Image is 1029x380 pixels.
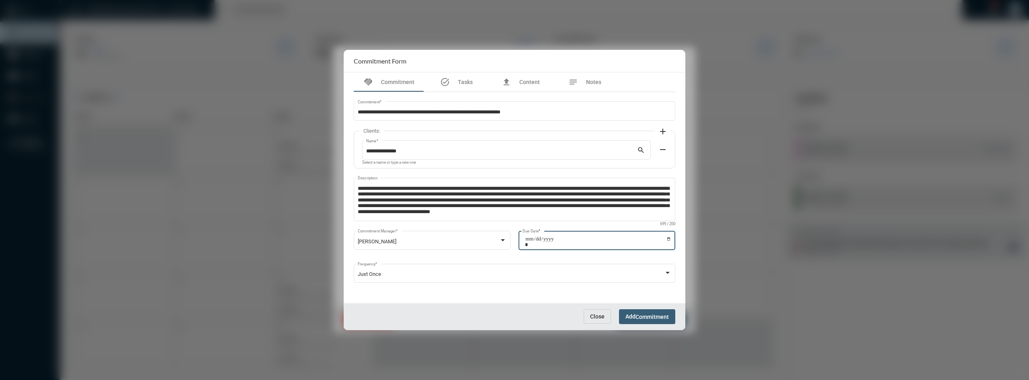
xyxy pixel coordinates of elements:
button: Close [584,309,611,324]
span: Content [519,79,540,85]
mat-icon: remove [658,145,668,154]
label: Clients: [359,128,384,134]
mat-icon: handshake [363,77,373,87]
span: Close [590,313,605,320]
span: [PERSON_NAME] [358,238,396,244]
mat-icon: search [637,146,647,156]
span: Add [625,313,669,320]
span: Commitment [381,79,414,85]
span: Commitment [635,314,669,320]
span: Tasks [458,79,473,85]
span: Just Once [358,271,381,277]
span: Notes [586,79,601,85]
mat-icon: file_upload [502,77,511,87]
mat-icon: notes [568,77,578,87]
mat-hint: 699 / 200 [660,222,675,226]
button: AddCommitment [619,309,675,324]
mat-hint: Select a name or type a new one [362,160,416,165]
mat-icon: add [658,127,668,136]
mat-icon: task_alt [440,77,450,87]
h2: Commitment Form [354,57,406,65]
